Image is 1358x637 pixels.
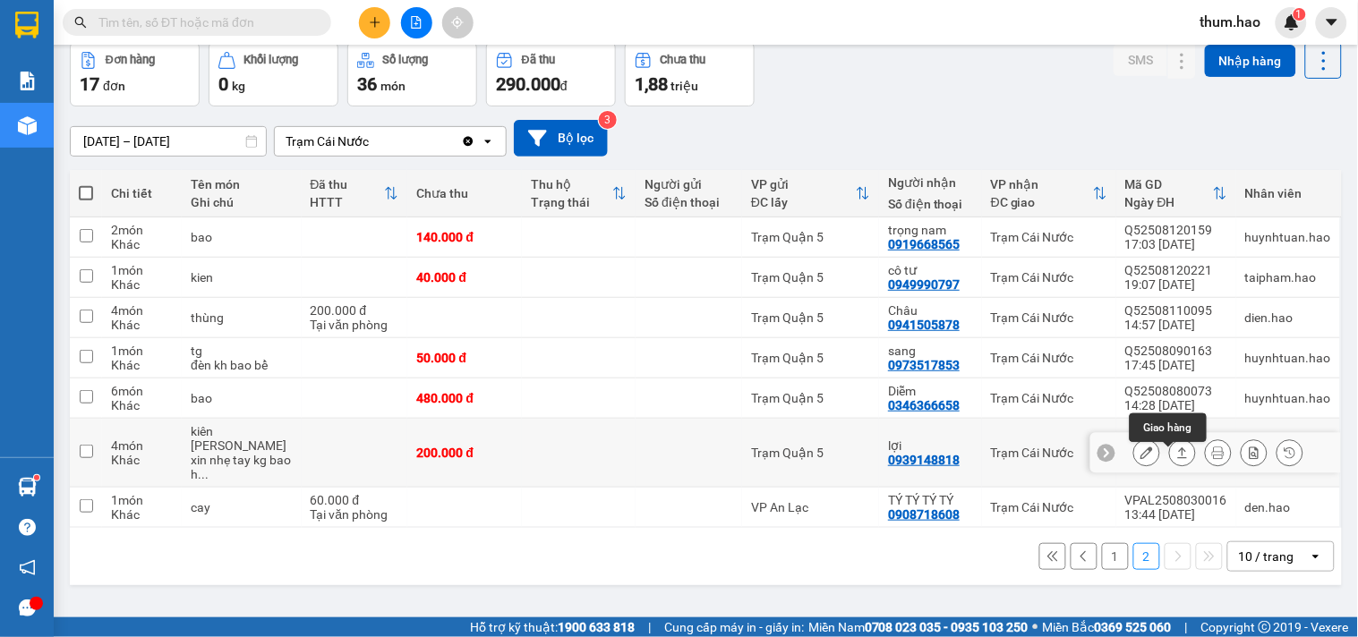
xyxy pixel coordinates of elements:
div: Đã thu [311,177,385,191]
div: Nhân viên [1245,186,1331,200]
div: Ngày ĐH [1125,195,1213,209]
img: warehouse-icon [18,478,37,497]
div: TÝ TÝ TÝ TÝ [888,493,973,507]
sup: 3 [599,111,617,129]
th: Toggle SortBy [982,170,1116,217]
div: 1 món [111,493,173,507]
strong: 1900 633 818 [558,620,635,634]
div: Số điện thoại [645,195,733,209]
div: Trạm Quận 5 [751,270,870,285]
div: Trạm Cái Nước [991,500,1107,514]
svg: open [1309,549,1323,564]
div: 19:07 [DATE] [1125,277,1227,292]
div: Q52508120221 [1125,263,1227,277]
div: bao [191,391,292,405]
div: Chưa thu [661,54,706,66]
div: Khác [111,237,173,251]
div: dien.hao [1245,310,1331,325]
button: Bộ lọc [514,120,608,157]
svg: open [481,134,495,149]
span: 290.000 [496,73,560,95]
span: notification [19,559,36,576]
div: Q52508110095 [1125,303,1227,318]
div: 200.000 đ [416,446,512,460]
div: 14:28 [DATE] [1125,398,1227,412]
div: Trạm Quận 5 [751,446,870,460]
span: | [648,617,651,637]
div: 10 / trang [1239,548,1294,565]
sup: 1 [34,475,39,480]
div: cay [191,500,292,514]
div: 200.000 đ [311,303,399,318]
div: Q52508080073 [1125,384,1227,398]
button: 2 [1133,543,1160,570]
button: Khối lượng0kg [209,42,338,106]
div: Giao hàng [1169,439,1196,466]
div: 0939148818 [888,453,960,467]
div: 1 món [111,344,173,358]
div: đèn kh bao bể [191,358,292,372]
span: ... [198,467,209,481]
div: Ghi chú [191,195,292,209]
div: VPAL2508030016 [1125,493,1227,507]
div: Khác [111,318,173,332]
span: 36 [357,73,377,95]
div: 4 món [111,303,173,318]
div: Khác [111,507,173,522]
div: Đã thu [522,54,555,66]
span: triệu [670,79,698,93]
div: Tại văn phòng [311,507,399,522]
div: den.hao [1245,500,1331,514]
img: warehouse-icon [18,116,37,135]
div: 0346366658 [888,398,960,412]
div: 60.000 đ [311,493,399,507]
div: 140.000 đ [416,230,512,244]
div: 17:03 [DATE] [1125,237,1227,251]
th: Toggle SortBy [742,170,879,217]
div: Khối lượng [244,54,299,66]
div: 0919668565 [888,237,960,251]
div: huynhtuan.hao [1245,230,1331,244]
div: Số điện thoại [888,197,973,211]
div: 0908718608 [888,507,960,522]
span: file-add [410,16,423,29]
div: Khác [111,398,173,412]
span: aim [451,16,464,29]
span: đ [560,79,568,93]
div: Trạng thái [531,195,612,209]
button: file-add [401,7,432,38]
span: thum.hao [1186,11,1276,33]
button: 1 [1102,543,1129,570]
span: Miền Nam [808,617,1029,637]
span: question-circle [19,519,36,536]
div: HTTT [311,195,385,209]
span: kg [232,79,245,93]
div: VP gửi [751,177,856,191]
div: Trạm Cái Nước [991,310,1107,325]
button: Đã thu290.000đ [486,42,616,106]
input: Select a date range. [71,127,266,156]
div: ĐC lấy [751,195,856,209]
div: trọng nam [888,223,973,237]
div: Số lượng [383,54,429,66]
div: Người gửi [645,177,733,191]
div: Chưa thu [416,186,512,200]
div: Khác [111,358,173,372]
input: Selected Trạm Cái Nước. [371,132,372,150]
div: Tên món [191,177,292,191]
div: Trạm Cái Nước [991,391,1107,405]
span: đơn [103,79,125,93]
div: taipham.hao [1245,270,1331,285]
div: Thu hộ [531,177,612,191]
div: VP nhận [991,177,1093,191]
div: 0973517853 [888,358,960,372]
button: Nhập hàng [1205,45,1296,77]
div: Trạm Cái Nước [286,132,369,150]
div: Châu [888,303,973,318]
div: Diễm [888,384,973,398]
strong: 0708 023 035 - 0935 103 250 [865,620,1029,634]
span: Miền Bắc [1043,617,1172,637]
span: ⚪️ [1033,624,1038,631]
div: Trạm Cái Nước [991,230,1107,244]
div: 0949990797 [888,277,960,292]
